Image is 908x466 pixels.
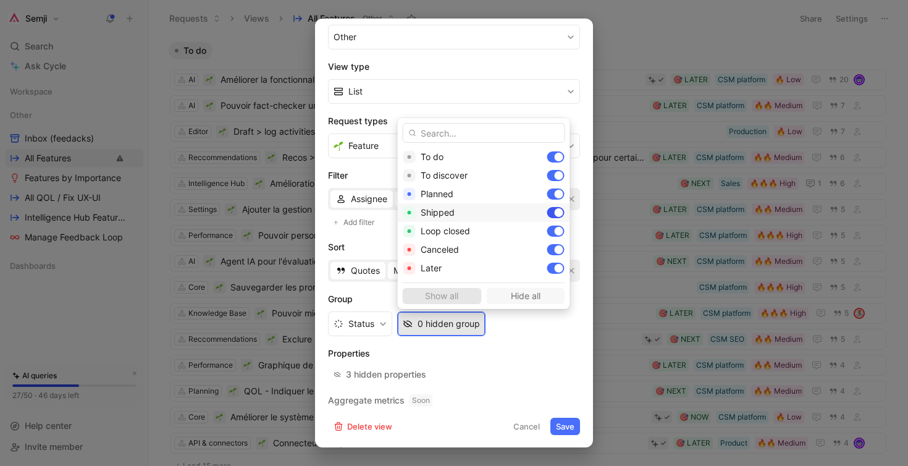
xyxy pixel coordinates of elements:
span: Planned [421,189,453,199]
span: To do [421,151,443,162]
span: Loop closed [421,226,470,236]
span: Shipped [421,207,455,218]
span: Canceled [421,244,459,255]
span: To discover [421,170,468,180]
input: Search... [403,123,565,143]
span: Later [421,263,442,273]
button: Hide all [486,288,565,304]
span: Hide all [492,289,560,303]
